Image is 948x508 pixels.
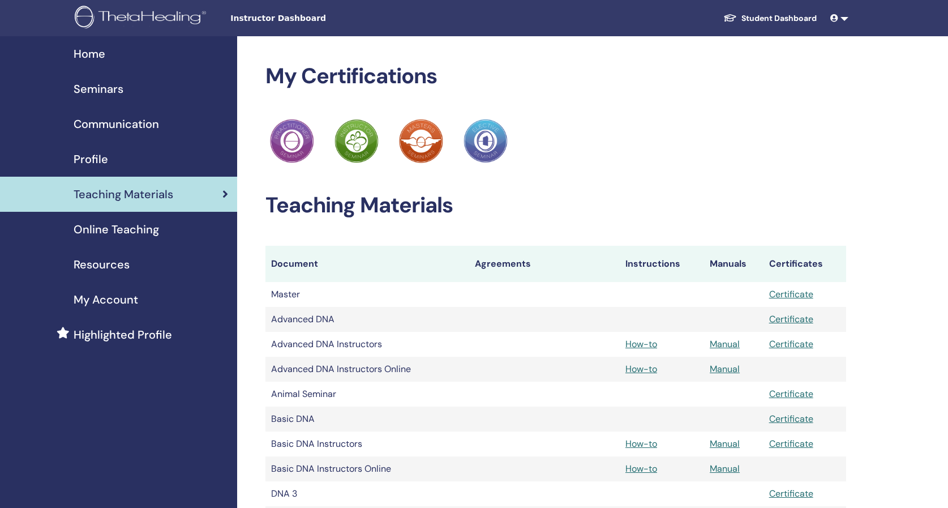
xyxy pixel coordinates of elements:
[334,119,379,163] img: Practitioner
[74,186,173,203] span: Teaching Materials
[265,307,469,332] td: Advanced DNA
[265,432,469,456] td: Basic DNA Instructors
[625,338,657,350] a: How-to
[723,13,737,23] img: graduation-cap-white.svg
[74,116,159,133] span: Communication
[74,45,105,62] span: Home
[769,438,813,450] a: Certificate
[265,357,469,382] td: Advanced DNA Instructors Online
[74,256,130,273] span: Resources
[769,313,813,325] a: Certificate
[74,80,123,97] span: Seminars
[625,363,657,375] a: How-to
[769,338,813,350] a: Certificate
[75,6,210,31] img: logo.png
[710,463,740,475] a: Manual
[265,481,469,506] td: DNA 3
[265,456,469,481] td: Basic DNA Instructors Online
[714,8,826,29] a: Student Dashboard
[265,246,469,282] th: Document
[265,382,469,407] td: Animal Seminar
[265,282,469,307] td: Master
[399,119,443,163] img: Practitioner
[469,246,620,282] th: Agreements
[74,291,138,308] span: My Account
[710,363,740,375] a: Manual
[270,119,314,163] img: Practitioner
[265,407,469,432] td: Basic DNA
[74,151,108,168] span: Profile
[704,246,763,282] th: Manuals
[74,221,159,238] span: Online Teaching
[769,488,813,500] a: Certificate
[265,63,846,89] h2: My Certifications
[710,438,740,450] a: Manual
[625,463,657,475] a: How-to
[769,388,813,400] a: Certificate
[265,332,469,357] td: Advanced DNA Instructors
[620,246,704,282] th: Instructions
[763,246,846,282] th: Certificates
[769,288,813,300] a: Certificate
[265,193,846,219] h2: Teaching Materials
[230,12,400,24] span: Instructor Dashboard
[769,413,813,425] a: Certificate
[74,326,172,343] span: Highlighted Profile
[710,338,740,350] a: Manual
[464,119,508,163] img: Practitioner
[625,438,657,450] a: How-to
